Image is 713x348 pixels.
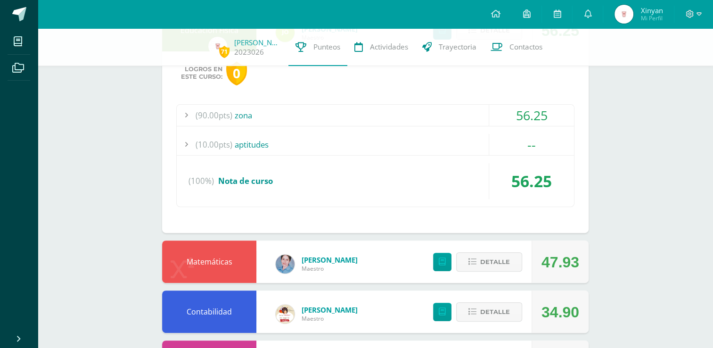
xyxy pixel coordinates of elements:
img: b72445c9a0edc7b97c5a79956e4ec4a5.png [276,305,295,323]
div: Matemáticas [162,240,256,283]
div: -- [489,134,574,155]
a: Contactos [484,28,549,66]
div: 47.93 [541,241,579,283]
span: Maestro [302,265,358,273]
button: Detalle [456,302,522,322]
span: Xinyan [640,6,663,15]
span: Logros en este curso: [181,66,222,81]
span: Contactos [509,42,542,52]
span: Mi Perfil [640,14,663,22]
button: Detalle [456,252,522,272]
div: 56.25 [489,105,574,126]
a: Actividades [347,28,415,66]
div: 34.90 [541,291,579,333]
div: Contabilidad [162,290,256,333]
span: Trayectoria [439,42,476,52]
a: 2023026 [234,47,264,57]
span: Nota de curso [218,175,273,186]
span: (100%) [188,163,214,199]
img: 044c0162fa7e0f0b4b3ccbd14fd12260.png [276,255,295,273]
a: [PERSON_NAME] [234,38,281,47]
div: 0 [226,61,247,85]
a: Trayectoria [415,28,484,66]
div: zona [177,105,574,126]
a: Punteos [288,28,347,66]
a: [PERSON_NAME] [302,255,358,265]
div: aptitudes [177,134,574,155]
span: (90.00pts) [196,105,232,126]
a: [PERSON_NAME] [302,305,358,315]
img: 31c7248459b52d1968276b61d18b5cd8.png [615,5,633,24]
span: Detalle [480,253,510,271]
span: Punteos [313,42,340,52]
span: (10.00pts) [196,134,232,155]
span: Actividades [370,42,408,52]
span: Detalle [480,303,510,321]
img: 31c7248459b52d1968276b61d18b5cd8.png [208,37,227,56]
span: Maestro [302,315,358,323]
div: 56.25 [489,163,574,199]
span: 71 [219,46,229,58]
